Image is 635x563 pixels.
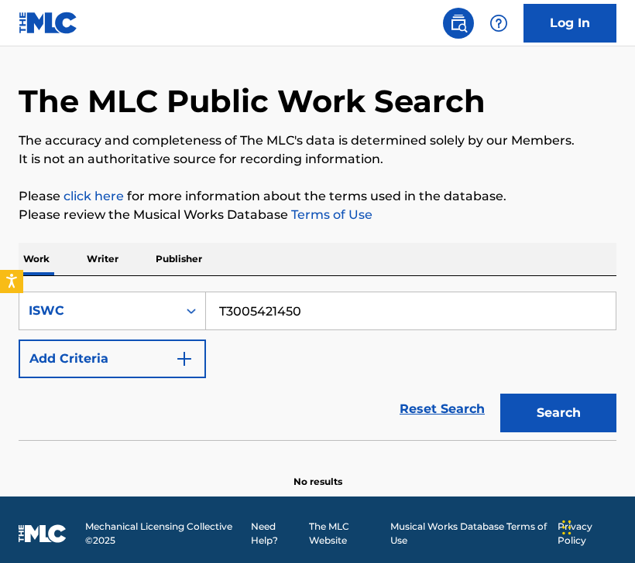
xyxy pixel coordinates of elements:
[19,82,486,121] h1: The MLC Public Work Search
[443,8,474,39] a: Public Search
[288,207,372,222] a: Terms of Use
[293,456,342,489] p: No results
[19,243,54,275] p: Work
[251,520,300,548] a: Need Help?
[151,243,207,275] p: Publisher
[19,524,67,543] img: logo
[19,187,616,206] p: Please for more information about the terms used in the database.
[19,150,616,169] p: It is not an authoritative source for recording information.
[19,12,78,34] img: MLC Logo
[19,206,616,224] p: Please review the Musical Works Database
[82,243,123,275] p: Writer
[489,14,508,32] img: help
[562,504,571,551] div: Drag
[309,520,381,548] a: The MLC Website
[19,340,206,378] button: Add Criteria
[85,520,242,548] span: Mechanical Licensing Collective © 2025
[558,489,635,563] iframe: Chat Widget
[449,14,468,32] img: search
[29,302,168,320] div: ISWC
[392,392,493,426] a: Reset Search
[500,394,616,432] button: Search
[523,4,616,43] a: Log In
[390,520,548,548] a: Musical Works Database Terms of Use
[175,350,194,368] img: 9d2ae6d4665cec9f34b9.svg
[483,8,514,39] div: Help
[19,292,616,440] form: Search Form
[63,189,124,203] a: click here
[19,131,616,150] p: The accuracy and completeness of The MLC's data is determined solely by our Members.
